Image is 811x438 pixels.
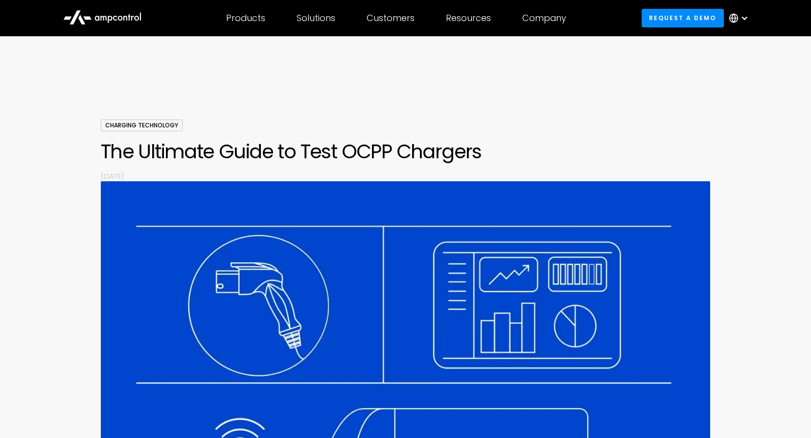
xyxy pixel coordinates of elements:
[101,120,183,131] div: Charging Technology
[522,13,566,24] div: Company
[226,13,265,24] div: Products
[101,140,711,163] h1: The Ultimate Guide to Test OCPP Chargers
[367,13,415,24] div: Customers
[297,13,335,24] div: Solutions
[642,9,724,27] a: Request a demo
[101,171,711,181] p: [DATE]
[446,13,491,24] div: Resources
